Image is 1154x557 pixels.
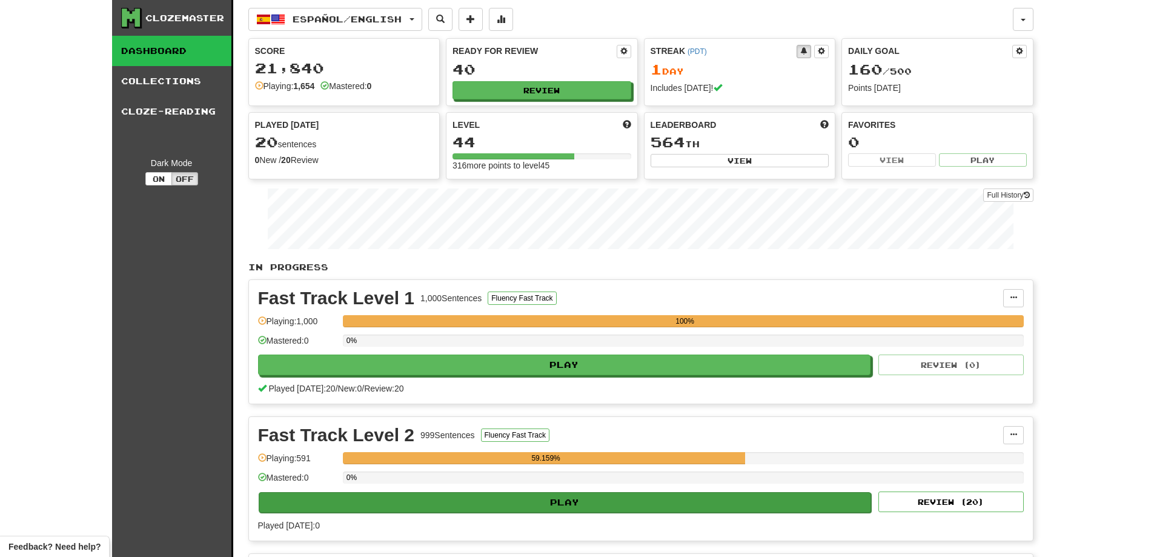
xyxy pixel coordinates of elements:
[848,119,1027,131] div: Favorites
[258,521,320,530] span: Played [DATE]: 0
[651,45,797,57] div: Streak
[112,66,231,96] a: Collections
[939,153,1027,167] button: Play
[453,119,480,131] span: Level
[651,135,829,150] div: th
[488,292,556,305] button: Fluency Fast Track
[983,188,1033,202] a: Full History
[248,261,1033,273] p: In Progress
[347,452,746,464] div: 59.159%
[248,8,422,31] button: Español/English
[878,492,1024,512] button: Review (20)
[848,45,1012,58] div: Daily Goal
[255,80,315,92] div: Playing:
[293,14,402,24] span: Español / English
[258,426,415,444] div: Fast Track Level 2
[820,119,829,131] span: This week in points, UTC
[481,429,549,442] button: Fluency Fast Track
[112,36,231,66] a: Dashboard
[258,315,337,335] div: Playing: 1,000
[255,45,434,57] div: Score
[171,172,198,185] button: Off
[651,119,717,131] span: Leaderboard
[428,8,453,31] button: Search sentences
[347,315,1024,327] div: 100%
[8,541,101,553] span: Open feedback widget
[848,153,936,167] button: View
[453,62,631,77] div: 40
[258,289,415,307] div: Fast Track Level 1
[293,81,314,91] strong: 1,654
[255,155,260,165] strong: 0
[489,8,513,31] button: More stats
[848,61,883,78] span: 160
[848,82,1027,94] div: Points [DATE]
[459,8,483,31] button: Add sentence to collection
[362,384,364,393] span: /
[651,154,829,167] button: View
[336,384,338,393] span: /
[258,335,337,355] div: Mastered: 0
[878,355,1024,375] button: Review (0)
[651,133,685,150] span: 564
[651,62,829,78] div: Day
[367,81,372,91] strong: 0
[121,157,222,169] div: Dark Mode
[255,135,434,150] div: sentences
[420,292,482,304] div: 1,000 Sentences
[453,45,617,57] div: Ready for Review
[623,119,631,131] span: Score more points to level up
[338,384,362,393] span: New: 0
[651,61,662,78] span: 1
[420,429,475,441] div: 999 Sentences
[258,472,337,492] div: Mastered: 0
[258,452,337,472] div: Playing: 591
[848,135,1027,150] div: 0
[255,119,319,131] span: Played [DATE]
[145,12,224,24] div: Clozemaster
[145,172,172,185] button: On
[688,47,707,56] a: (PDT)
[848,66,912,76] span: / 500
[453,159,631,172] div: 316 more points to level 45
[255,154,434,166] div: New / Review
[255,133,278,150] span: 20
[320,80,371,92] div: Mastered:
[255,61,434,76] div: 21,840
[268,384,335,393] span: Played [DATE]: 20
[281,155,291,165] strong: 20
[259,492,872,513] button: Play
[453,81,631,99] button: Review
[364,384,403,393] span: Review: 20
[112,96,231,127] a: Cloze-Reading
[651,82,829,94] div: Includes [DATE]!
[453,135,631,150] div: 44
[258,355,871,375] button: Play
